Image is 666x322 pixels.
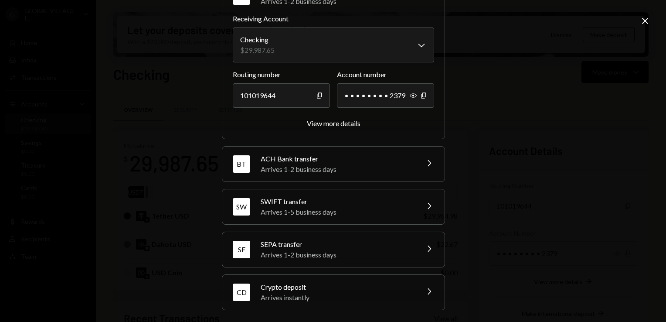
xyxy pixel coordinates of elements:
div: CD [233,284,250,301]
div: 101019644 [233,83,330,108]
div: Crypto deposit [261,282,413,292]
label: Account number [337,69,434,80]
div: Arrives instantly [261,292,413,303]
label: Receiving Account [233,14,434,24]
div: WTWire transferArrives 1-2 business days [233,14,434,128]
div: Arrives 1-2 business days [261,164,413,175]
button: CDCrypto depositArrives instantly [222,275,445,310]
div: BT [233,155,250,173]
button: SWSWIFT transferArrives 1-5 business days [222,189,445,224]
div: SE [233,241,250,258]
div: Arrives 1-5 business days [261,207,413,217]
div: Arrives 1-2 business days [261,250,413,260]
button: SESEPA transferArrives 1-2 business days [222,232,445,267]
div: SW [233,198,250,216]
button: BTACH Bank transferArrives 1-2 business days [222,147,445,182]
button: Receiving Account [233,27,434,62]
div: SEPA transfer [261,239,413,250]
label: Routing number [233,69,330,80]
div: SWIFT transfer [261,196,413,207]
div: ACH Bank transfer [261,154,413,164]
div: • • • • • • • • 2379 [337,83,434,108]
div: View more details [307,119,360,127]
button: View more details [307,119,360,128]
